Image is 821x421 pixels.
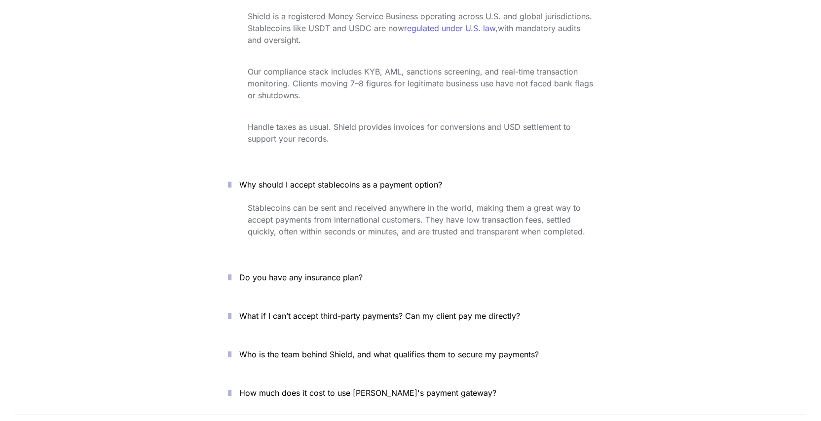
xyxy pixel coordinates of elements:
[213,200,608,254] div: Why should I accept stablecoins as a payment option?
[213,378,608,408] button: How much does it cost to use [PERSON_NAME]'s payment gateway?
[248,122,573,144] span: Handle taxes as usual. Shield provides invoices for conversions and USD settlement to support you...
[213,339,608,370] button: Who is the team behind Shield, and what qualifies them to secure my payments?
[213,169,608,200] button: Why should I accept stablecoins as a payment option?
[404,23,498,33] a: regulated under U.S. law,
[239,349,539,359] span: Who is the team behind Shield, and what qualifies them to secure my payments?
[239,388,496,398] span: How much does it cost to use [PERSON_NAME]'s payment gateway?
[248,203,585,236] span: Stablecoins can be sent and received anywhere in the world, making them a great way to accept pay...
[248,23,583,45] span: with mandatory audits and oversight.
[213,262,608,293] button: Do you have any insurance plan?
[248,11,595,33] span: Shield is a registered Money Service Business operating across U.S. and global jurisdictions. Sta...
[239,311,520,321] span: What if I can’t accept third-party payments? Can my client pay me directly?
[213,8,608,161] div: Is this legal? Will my bank shut me down? What about taxes?
[239,272,363,282] span: Do you have any insurance plan?
[213,301,608,331] button: What if I can’t accept third-party payments? Can my client pay me directly?
[239,180,442,190] span: Why should I accept stablecoins as a payment option?
[248,67,596,100] span: Our compliance stack includes KYB, AML, sanctions screening, and real-time transaction monitoring...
